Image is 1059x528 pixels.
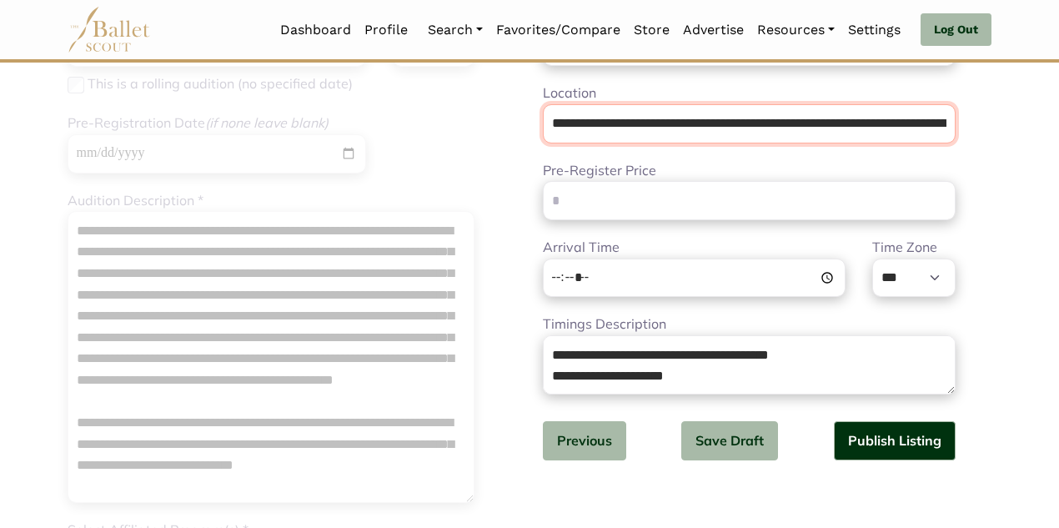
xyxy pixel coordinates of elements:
[834,421,956,460] button: Publish Listing
[274,13,358,48] a: Dashboard
[872,237,937,259] label: Time Zone
[841,13,907,48] a: Settings
[681,421,778,460] button: Save Draft
[421,13,489,48] a: Search
[627,13,676,48] a: Store
[358,13,414,48] a: Profile
[543,160,656,182] label: Pre-Register Price
[543,421,626,460] button: Previous
[489,13,627,48] a: Favorites/Compare
[750,13,841,48] a: Resources
[921,13,991,47] a: Log Out
[543,83,596,104] label: Location
[543,314,666,335] label: Timings Description
[676,13,750,48] a: Advertise
[543,237,620,259] label: Arrival Time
